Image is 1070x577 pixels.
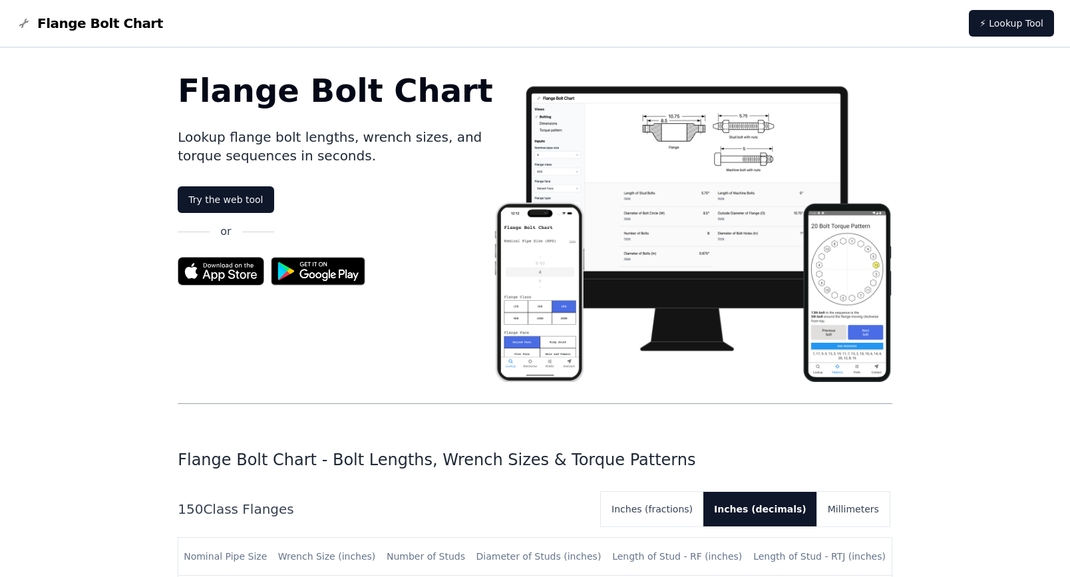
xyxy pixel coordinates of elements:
[817,492,890,526] button: Millimeters
[16,15,32,31] img: Flange Bolt Chart Logo
[220,224,231,240] p: or
[607,538,748,576] th: Length of Stud - RF (inches)
[178,538,273,576] th: Nominal Pipe Size
[178,500,590,518] h2: 150 Class Flanges
[273,538,381,576] th: Wrench Size (inches)
[703,492,817,526] button: Inches (decimals)
[969,10,1054,37] a: ⚡ Lookup Tool
[37,14,163,33] span: Flange Bolt Chart
[178,186,273,213] a: Try the web tool
[601,492,703,526] button: Inches (fractions)
[381,538,471,576] th: Number of Studs
[493,75,892,382] img: Flange bolt chart app screenshot
[471,538,608,576] th: Diameter of Studs (inches)
[16,14,163,33] a: Flange Bolt Chart LogoFlange Bolt Chart
[264,250,372,292] img: Get it on Google Play
[178,449,892,471] h1: Flange Bolt Chart - Bolt Lengths, Wrench Sizes & Torque Patterns
[748,538,892,576] th: Length of Stud - RTJ (inches)
[178,257,264,286] img: App Store badge for the Flange Bolt Chart app
[178,75,493,106] h1: Flange Bolt Chart
[178,128,493,165] p: Lookup flange bolt lengths, wrench sizes, and torque sequences in seconds.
